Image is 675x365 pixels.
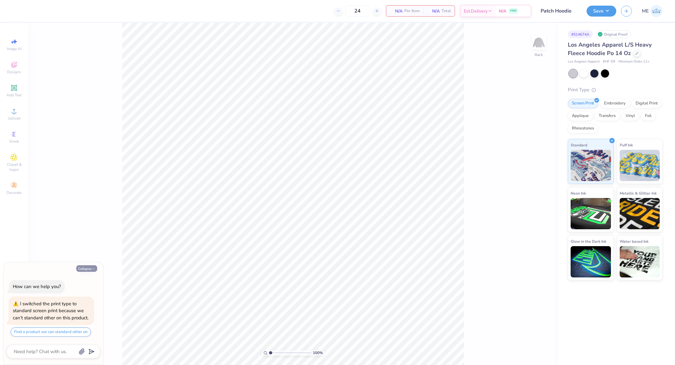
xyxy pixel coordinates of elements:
span: Upload [8,116,20,121]
span: Total [442,8,451,14]
img: Maria Espena [650,5,662,17]
input: – – [345,5,370,17]
div: Back [535,52,543,58]
span: Metallic & Glitter Ink [620,190,657,196]
span: Los Angeles Apparel L/S Heavy Fleece Hoodie Po 14 Oz [568,41,652,57]
span: N/A [499,8,506,14]
div: Screen Print [568,99,598,108]
span: Clipart & logos [3,162,25,172]
span: # HF-09 [603,59,615,64]
button: Save [587,6,616,17]
div: Original Proof [596,30,631,38]
span: Los Angeles Apparel [568,59,600,64]
div: Transfers [595,111,620,121]
span: Designs [7,69,21,74]
img: Glow in the Dark Ink [571,246,611,277]
img: Water based Ink [620,246,660,277]
span: N/A [390,8,402,14]
div: Applique [568,111,593,121]
div: # 514674A [568,30,593,38]
input: Untitled Design [536,5,582,17]
img: Standard [571,150,611,181]
div: Print Type [568,86,662,94]
span: Water based Ink [620,238,648,245]
div: I switched the print type to standard screen print because we can’t standard other on this product. [13,301,88,321]
div: Embroidery [600,99,630,108]
div: Foil [641,111,656,121]
span: ME [642,8,649,15]
span: Neon Ink [571,190,586,196]
img: Puff Ink [620,150,660,181]
span: Per Item [404,8,420,14]
div: Vinyl [622,111,639,121]
button: Find a product we can standard other on [11,327,91,337]
img: Neon Ink [571,198,611,229]
span: Puff Ink [620,142,633,148]
span: Standard [571,142,587,148]
span: FREE [510,9,517,13]
a: ME [642,5,662,17]
span: Glow in the Dark Ink [571,238,606,245]
span: Greek [9,139,19,144]
span: Est. Delivery [464,8,487,14]
span: Image AI [7,46,22,51]
span: Minimum Order: 12 + [618,59,650,64]
img: Metallic & Glitter Ink [620,198,660,229]
span: N/A [427,8,440,14]
span: Add Text [7,93,22,98]
span: 100 % [313,350,323,356]
span: Decorate [7,190,22,195]
div: How can we help you? [13,283,61,290]
div: Digital Print [632,99,662,108]
button: Collapse [76,265,97,272]
div: Rhinestones [568,124,598,133]
img: Back [532,36,545,49]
